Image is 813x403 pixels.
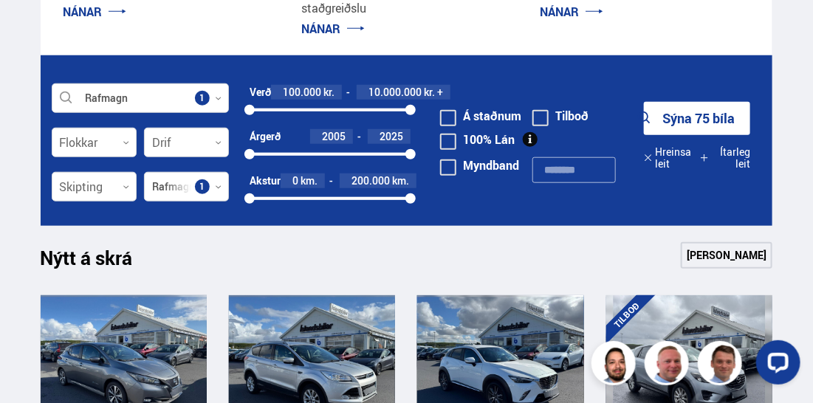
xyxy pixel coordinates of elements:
[744,334,806,396] iframe: LiveChat chat widget
[681,242,772,269] a: [PERSON_NAME]
[302,21,365,37] a: NÁNAR
[380,129,403,143] span: 2025
[594,343,638,387] img: nhp88E3Fdnt1Opn2.png
[322,129,346,143] span: 2005
[250,175,281,187] div: Akstur
[440,110,521,122] label: Á staðnum
[250,86,271,98] div: Verð
[323,86,335,98] span: kr.
[424,86,435,98] span: kr.
[64,4,126,20] a: NÁNAR
[301,175,318,187] span: km.
[700,142,751,175] button: Ítarleg leit
[440,159,519,171] label: Myndband
[541,4,603,20] a: NÁNAR
[700,343,744,387] img: FbJEzSuNWCJXmdc-.webp
[250,131,281,142] div: Árgerð
[647,343,691,387] img: siFngHWaQ9KaOqBr.png
[644,102,750,135] button: Sýna 75 bíla
[392,175,409,187] span: km.
[440,134,515,145] label: 100% Lán
[437,86,443,98] span: +
[368,85,422,99] span: 10.000.000
[292,173,298,187] span: 0
[283,85,321,99] span: 100.000
[644,142,699,175] button: Hreinsa leit
[351,173,390,187] span: 200.000
[41,247,159,278] h1: Nýtt á skrá
[532,110,589,122] label: Tilboð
